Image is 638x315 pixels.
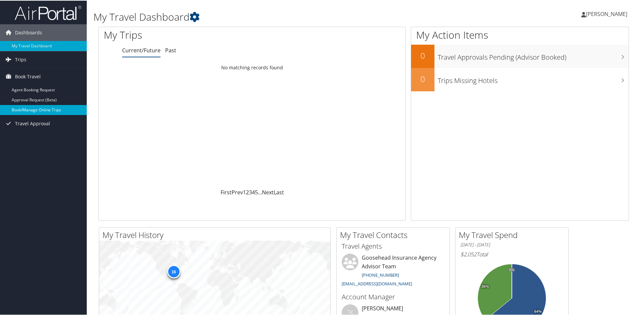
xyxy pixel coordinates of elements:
h1: My Action Items [411,27,629,41]
img: airportal-logo.png [15,4,81,20]
h3: Account Manager [342,292,444,301]
h3: Travel Approvals Pending (Advisor Booked) [438,49,629,61]
h2: My Travel Contacts [340,229,449,240]
a: First [221,188,232,195]
span: Book Travel [15,68,41,84]
h2: 0 [411,49,434,61]
a: 2 [246,188,249,195]
h2: My Travel History [102,229,330,240]
span: Dashboards [15,24,42,40]
a: Last [274,188,284,195]
a: Past [165,46,176,53]
h1: My Trips [104,27,273,41]
td: No matching records found [99,61,405,73]
a: 0Travel Approvals Pending (Advisor Booked) [411,44,629,67]
a: [PHONE_NUMBER] [362,271,399,277]
a: 4 [252,188,255,195]
a: Next [262,188,274,195]
a: 0Trips Missing Hotels [411,67,629,91]
span: [PERSON_NAME] [586,10,627,17]
h2: 0 [411,73,434,84]
h6: [DATE] - [DATE] [460,241,563,247]
tspan: 64% [534,309,542,313]
h3: Trips Missing Hotels [438,72,629,85]
tspan: 0% [509,267,515,271]
a: 3 [249,188,252,195]
h3: Travel Agents [342,241,444,250]
tspan: 36% [482,284,489,288]
a: 1 [243,188,246,195]
a: 5 [255,188,258,195]
a: [EMAIL_ADDRESS][DOMAIN_NAME] [342,280,412,286]
span: … [258,188,262,195]
span: Trips [15,51,26,67]
h6: Total [460,250,563,257]
span: $2,052 [460,250,476,257]
div: 16 [167,264,180,278]
a: [PERSON_NAME] [581,3,634,23]
li: Goosehead Insurance Agency Advisor Team [338,253,448,289]
a: Prev [232,188,243,195]
span: Travel Approval [15,115,50,131]
a: Current/Future [122,46,161,53]
h1: My Travel Dashboard [93,9,454,23]
h2: My Travel Spend [459,229,568,240]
